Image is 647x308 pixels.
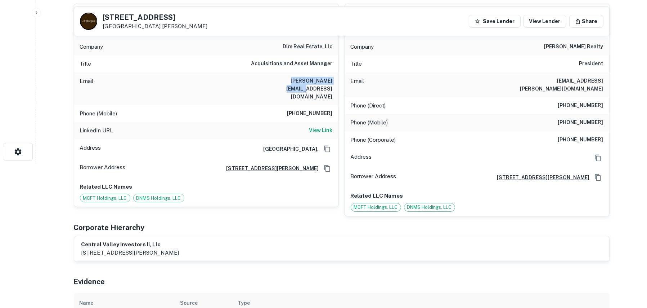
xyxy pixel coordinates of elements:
[309,126,333,134] h6: View Link
[351,60,362,68] p: Title
[351,204,401,211] span: MCFT Holdings, LLC
[221,164,319,172] a: [STREET_ADDRESS][PERSON_NAME]
[558,101,603,110] h6: [PHONE_NUMBER]
[593,172,603,183] button: Copy Address
[80,109,117,118] p: Phone (Mobile)
[309,126,333,135] a: View Link
[524,15,566,28] a: View Lender
[351,192,603,200] p: Related LLC Names
[80,299,94,307] div: Name
[404,204,455,211] span: DNMS Holdings, LLC
[251,60,333,68] h6: Acquisitions and Asset Manager
[103,23,208,30] p: [GEOGRAPHIC_DATA]
[351,118,388,127] p: Phone (Mobile)
[238,299,250,307] div: Type
[351,172,396,183] p: Borrower Address
[322,144,333,154] button: Copy Address
[351,101,386,110] p: Phone (Direct)
[351,136,396,144] p: Phone (Corporate)
[287,109,333,118] h6: [PHONE_NUMBER]
[162,23,208,29] a: [PERSON_NAME]
[134,195,184,202] span: DNMS Holdings, LLC
[80,163,126,174] p: Borrower Address
[322,163,333,174] button: Copy Address
[80,195,130,202] span: MCFT Holdings, LLC
[351,77,364,93] p: Email
[593,153,603,163] button: Copy Address
[351,153,372,163] p: Address
[80,43,103,51] p: Company
[80,182,333,191] p: Related LLC Names
[258,145,319,153] h6: [GEOGRAPHIC_DATA],
[558,136,603,144] h6: [PHONE_NUMBER]
[351,43,374,51] p: Company
[283,43,333,51] h6: dlm real estate, llc
[80,60,91,68] p: Title
[74,222,145,233] h5: Corporate Hierarchy
[103,14,208,21] h5: [STREET_ADDRESS]
[544,43,603,51] h6: [PERSON_NAME] realty
[80,144,101,154] p: Address
[517,77,603,93] h6: [EMAIL_ADDRESS][PERSON_NAME][DOMAIN_NAME]
[81,241,179,249] h6: central valley investors ii, llc
[579,60,603,68] h6: President
[74,276,105,287] h5: Evidence
[180,299,198,307] div: Source
[246,77,333,101] h6: [PERSON_NAME][EMAIL_ADDRESS][DOMAIN_NAME]
[81,248,179,257] p: [STREET_ADDRESS][PERSON_NAME]
[80,126,113,135] p: LinkedIn URL
[491,173,590,181] a: [STREET_ADDRESS][PERSON_NAME]
[558,118,603,127] h6: [PHONE_NUMBER]
[469,15,521,28] button: Save Lender
[80,77,94,101] p: Email
[569,15,603,28] button: Share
